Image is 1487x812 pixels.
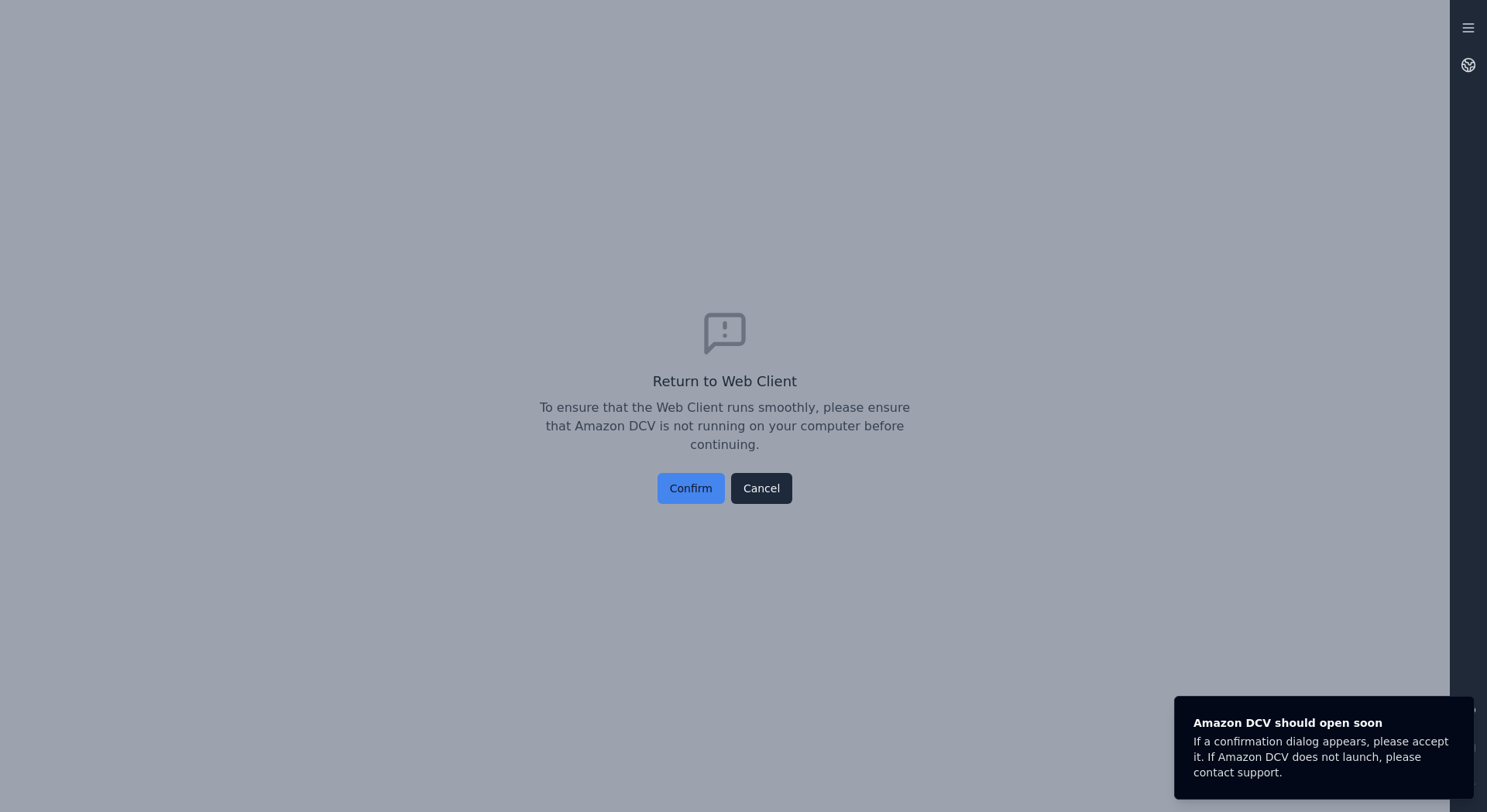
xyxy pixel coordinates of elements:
[731,473,792,504] button: Cancel
[1193,734,1449,780] div: If a confirmation dialog appears, please accept it. If Amazon DCV does not launch, please contact...
[1193,715,1449,731] div: Amazon DCV should open soon
[658,473,725,504] button: Confirm
[527,399,923,454] p: To ensure that the Web Client runs smoothly, please ensure that Amazon DCV is not running on your...
[527,371,923,392] p: Return to Web Client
